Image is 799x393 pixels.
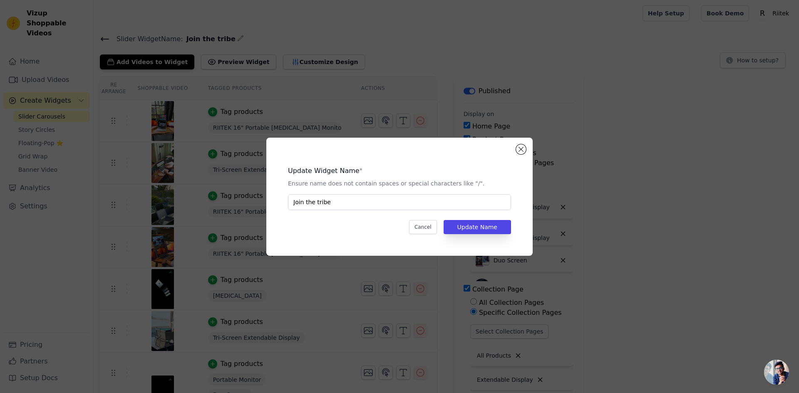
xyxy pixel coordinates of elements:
[444,220,511,234] button: Update Name
[288,179,511,188] p: Ensure name does not contain spaces or special characters like "/".
[288,166,360,176] legend: Update Widget Name
[409,220,437,234] button: Cancel
[764,360,789,385] div: Open chat
[516,144,526,154] button: Close modal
